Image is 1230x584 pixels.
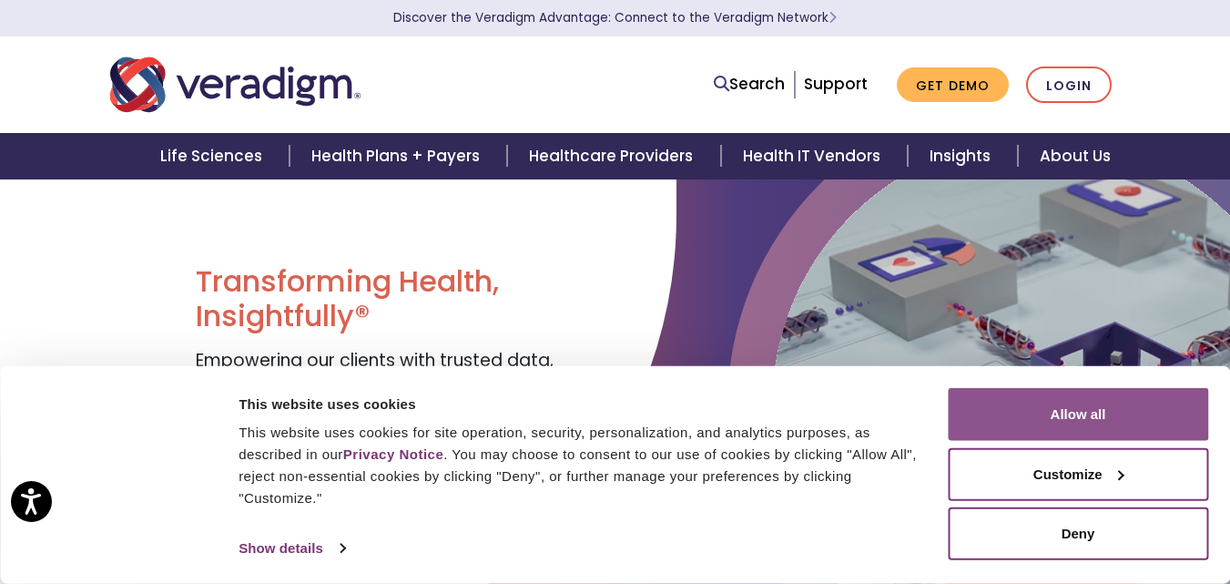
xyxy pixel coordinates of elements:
[343,446,443,462] a: Privacy Notice
[507,133,720,179] a: Healthcare Providers
[138,133,290,179] a: Life Sciences
[239,535,344,562] a: Show details
[804,73,868,95] a: Support
[239,422,927,509] div: This website uses cookies for site operation, security, personalization, and analytics purposes, ...
[110,55,361,115] img: Veradigm logo
[290,133,507,179] a: Health Plans + Payers
[239,393,927,415] div: This website uses cookies
[196,348,596,451] span: Empowering our clients with trusted data, insights, and solutions to help reduce costs and improv...
[908,133,1018,179] a: Insights
[196,264,601,334] h1: Transforming Health, Insightfully®
[393,9,837,26] a: Discover the Veradigm Advantage: Connect to the Veradigm NetworkLearn More
[828,9,837,26] span: Learn More
[948,507,1208,560] button: Deny
[721,133,908,179] a: Health IT Vendors
[1026,67,1112,104] a: Login
[948,388,1208,441] button: Allow all
[714,72,785,97] a: Search
[948,447,1208,500] button: Customize
[897,67,1009,103] a: Get Demo
[1018,133,1133,179] a: About Us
